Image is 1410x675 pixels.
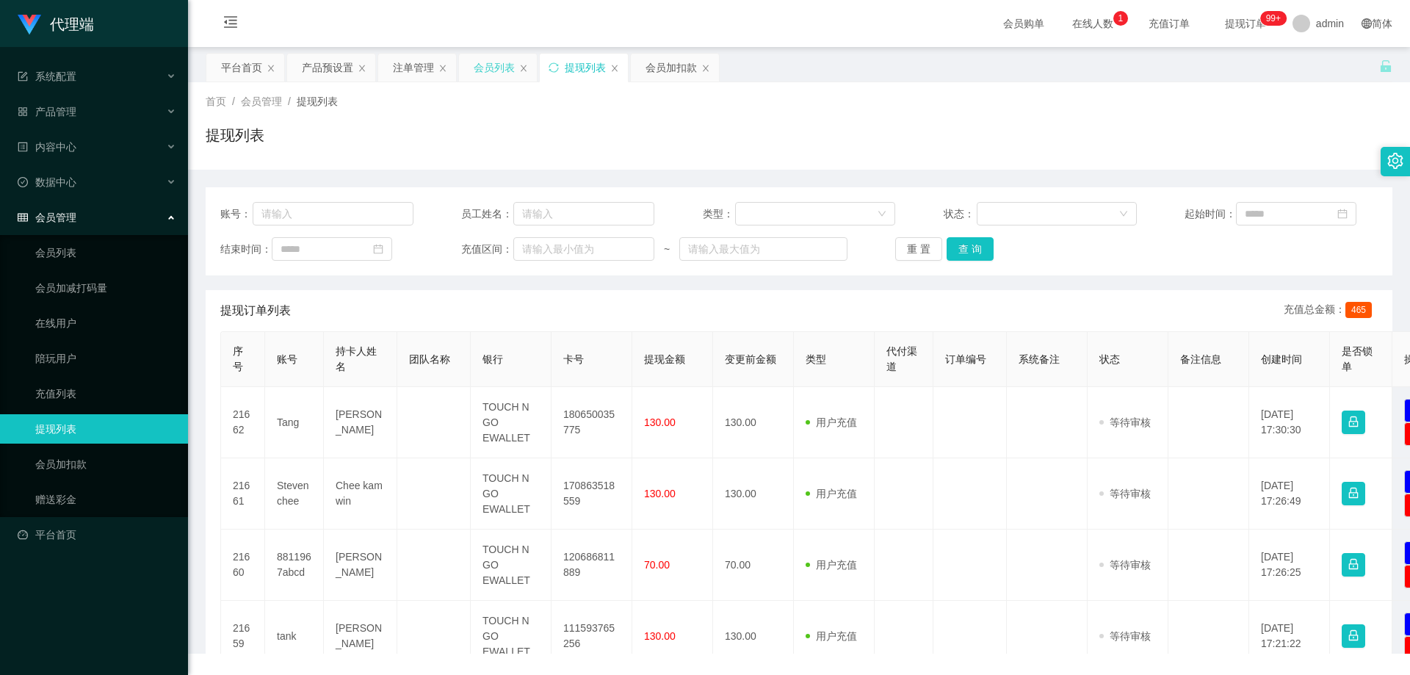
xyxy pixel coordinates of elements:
[324,387,397,458] td: [PERSON_NAME]
[1099,630,1151,642] span: 等待审核
[1342,482,1365,505] button: 图标: lock
[552,530,632,601] td: 120686811889
[265,458,324,530] td: Stevenchee
[221,458,265,530] td: 21661
[1065,18,1121,29] span: 在线人数
[549,62,559,73] i: 图标: sync
[18,177,28,187] i: 图标: check-circle-o
[878,209,886,220] i: 图标: down
[1342,411,1365,434] button: 图标: lock
[947,237,994,261] button: 查 询
[18,71,76,82] span: 系统配置
[1260,11,1287,26] sup: 1156
[277,353,297,365] span: 账号
[265,601,324,672] td: tank
[471,387,552,458] td: TOUCH N GO EWALLET
[241,95,282,107] span: 会员管理
[18,142,28,152] i: 图标: profile
[35,273,176,303] a: 会员加减打码量
[18,520,176,549] a: 图标: dashboard平台首页
[206,95,226,107] span: 首页
[1218,18,1273,29] span: 提现订单
[519,64,528,73] i: 图标: close
[297,95,338,107] span: 提现列表
[50,1,94,48] h1: 代理端
[18,18,94,29] a: 代理端
[1118,11,1124,26] p: 1
[288,95,291,107] span: /
[725,353,776,365] span: 变更前金额
[701,64,710,73] i: 图标: close
[206,1,256,48] i: 图标: menu-fold
[565,54,606,82] div: 提现列表
[713,530,794,601] td: 70.00
[35,414,176,444] a: 提现列表
[552,601,632,672] td: 111593765256
[206,124,264,146] h1: 提现列表
[358,64,366,73] i: 图标: close
[944,206,977,222] span: 状态：
[1141,18,1197,29] span: 充值订单
[221,530,265,601] td: 21660
[461,206,513,222] span: 员工姓名：
[265,387,324,458] td: Tang
[18,212,76,223] span: 会员管理
[200,621,1398,636] div: 2021
[474,54,515,82] div: 会员列表
[253,202,413,225] input: 请输入
[409,353,450,365] span: 团队名称
[886,345,917,372] span: 代付渠道
[35,308,176,338] a: 在线用户
[610,64,619,73] i: 图标: close
[1379,59,1392,73] i: 图标: unlock
[267,64,275,73] i: 图标: close
[806,488,857,499] span: 用户充值
[221,387,265,458] td: 21662
[644,559,670,571] span: 70.00
[1249,458,1330,530] td: [DATE] 17:26:49
[713,458,794,530] td: 130.00
[265,530,324,601] td: 8811967abcd
[552,387,632,458] td: 180650035775
[336,345,377,372] span: 持卡人姓名
[703,206,736,222] span: 类型：
[713,601,794,672] td: 130.00
[1099,416,1151,428] span: 等待审核
[644,630,676,642] span: 130.00
[1261,353,1302,365] span: 创建时间
[471,530,552,601] td: TOUCH N GO EWALLET
[895,237,942,261] button: 重 置
[220,302,291,320] span: 提现订单列表
[324,601,397,672] td: [PERSON_NAME]
[18,106,76,118] span: 产品管理
[482,353,503,365] span: 银行
[654,242,679,257] span: ~
[1345,302,1372,318] span: 465
[233,345,243,372] span: 序号
[18,212,28,223] i: 图标: table
[1387,153,1403,169] i: 图标: setting
[1019,353,1060,365] span: 系统备注
[1249,601,1330,672] td: [DATE] 17:21:22
[945,353,986,365] span: 订单编号
[1249,530,1330,601] td: [DATE] 17:26:25
[1337,209,1348,219] i: 图标: calendar
[1180,353,1221,365] span: 备注信息
[644,488,676,499] span: 130.00
[471,458,552,530] td: TOUCH N GO EWALLET
[471,601,552,672] td: TOUCH N GO EWALLET
[644,353,685,365] span: 提现金额
[679,237,847,261] input: 请输入最大值为
[18,71,28,82] i: 图标: form
[18,176,76,188] span: 数据中心
[232,95,235,107] span: /
[220,206,253,222] span: 账号：
[552,458,632,530] td: 170863518559
[806,559,857,571] span: 用户充值
[806,353,826,365] span: 类型
[35,344,176,373] a: 陪玩用户
[806,416,857,428] span: 用户充值
[713,387,794,458] td: 130.00
[373,244,383,254] i: 图标: calendar
[324,458,397,530] td: Chee kam win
